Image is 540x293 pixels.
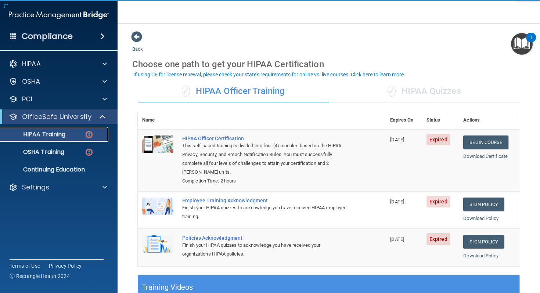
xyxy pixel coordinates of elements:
th: Name [138,111,178,129]
div: HIPAA Quizzes [329,80,520,102]
a: HIPAA [9,59,107,68]
a: Terms of Use [10,262,40,270]
button: Open Resource Center, 1 new notification [511,33,533,55]
th: Expires On [386,111,422,129]
span: Expired [426,134,450,145]
span: Expired [426,196,450,207]
a: Settings [9,183,107,192]
span: [DATE] [390,137,404,142]
img: danger-circle.6113f641.png [84,148,94,157]
th: Actions [459,111,520,129]
div: Finish your HIPAA quizzes to acknowledge you have received your organization’s HIPAA policies. [182,241,349,258]
a: Download Policy [463,216,498,221]
a: Privacy Policy [49,262,82,270]
span: ✓ [182,86,190,97]
p: PCI [22,95,32,104]
div: This self-paced training is divided into four (4) modules based on the HIPAA, Privacy, Security, ... [182,141,349,177]
div: Employee Training Acknowledgment [182,198,349,203]
a: OfficeSafe University [9,112,107,121]
a: Sign Policy [463,235,504,249]
p: HIPAA [22,59,41,68]
a: OSHA [9,77,107,86]
a: Download Certificate [463,153,508,159]
div: Policies Acknowledgment [182,235,349,241]
span: Expired [426,233,450,245]
p: OfficeSafe University [22,112,91,121]
a: Sign Policy [463,198,504,211]
span: ✓ [388,86,396,97]
a: HIPAA Officer Certification [182,135,349,141]
img: PMB logo [9,8,109,22]
p: OSHA [22,77,40,86]
iframe: Drift Widget Chat Controller [503,252,531,280]
div: Choose one path to get your HIPAA Certification [132,54,525,75]
div: HIPAA Officer Training [138,80,329,102]
p: Continuing Education [5,166,105,173]
img: danger-circle.6113f641.png [84,130,94,139]
span: [DATE] [390,199,404,205]
p: Settings [22,183,49,192]
a: Download Policy [463,253,498,258]
div: If using CE for license renewal, please check your state's requirements for online vs. live cours... [133,72,405,77]
p: OSHA Training [5,148,64,156]
span: Ⓒ Rectangle Health 2024 [10,272,70,280]
p: HIPAA Training [5,131,65,138]
a: Back [132,37,143,52]
a: Begin Course [463,135,508,149]
h4: Compliance [22,31,73,41]
div: 1 [530,37,532,47]
div: Completion Time: 2 hours [182,177,349,185]
button: If using CE for license renewal, please check your state's requirements for online vs. live cours... [132,71,406,78]
a: PCI [9,95,107,104]
th: Status [422,111,459,129]
div: Finish your HIPAA quizzes to acknowledge you have received HIPAA employee training. [182,203,349,221]
span: [DATE] [390,236,404,242]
